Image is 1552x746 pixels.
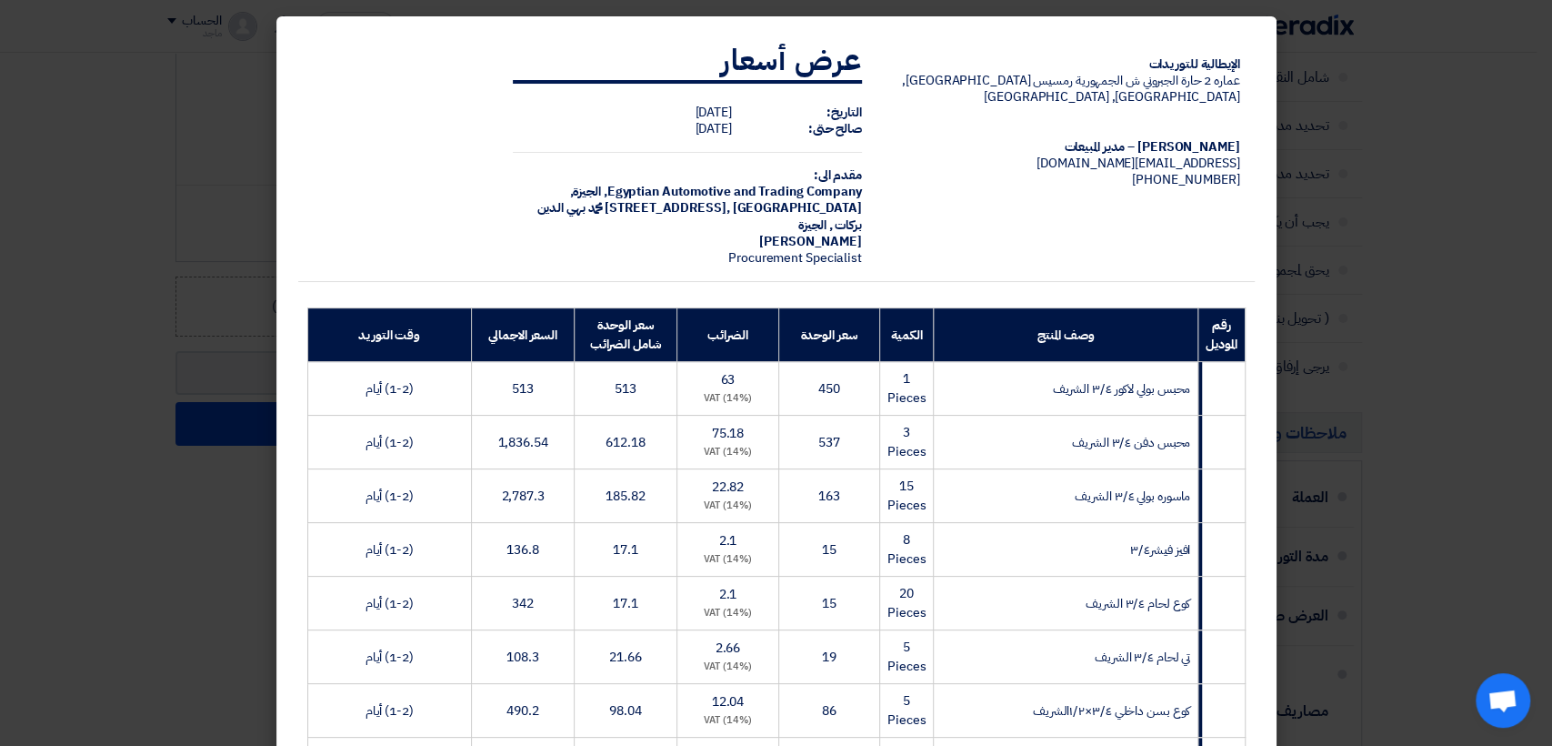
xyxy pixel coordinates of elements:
div: (14%) VAT [685,391,771,407]
span: 75.18 [712,424,745,443]
span: 513 [512,379,534,398]
span: (1-2) أيام [365,594,414,613]
th: الضرائب [676,308,778,362]
span: [EMAIL_ADDRESS][DOMAIN_NAME] [1036,154,1239,173]
span: 12.04 [712,692,745,711]
strong: مقدم الى: [814,166,862,185]
span: Procurement Specialist [728,248,862,267]
span: افيز فيشر٣/٤ [1130,540,1190,559]
span: 20 Pieces [887,584,926,622]
span: 17.1 [613,594,638,613]
span: 108.3 [506,648,539,667]
span: 185.82 [606,487,645,506]
span: (1-2) أيام [365,540,414,559]
span: 342 [512,594,534,613]
span: 5 Pieces [887,691,926,730]
th: سعر الوحدة شامل الضرائب [575,308,676,362]
span: (1-2) أيام [365,701,414,721]
th: وقت التوريد [307,308,471,362]
span: (1-2) أيام [365,487,414,506]
span: 15 [822,594,836,613]
div: Open chat [1476,673,1530,728]
span: 21.66 [609,648,642,667]
span: 8 Pieces [887,530,926,569]
span: 15 [822,540,836,559]
span: 17.1 [613,540,638,559]
strong: عرض أسعار [721,38,862,82]
span: 612.18 [606,433,645,452]
span: 450 [818,379,840,398]
span: 5 Pieces [887,638,926,676]
span: 136.8 [506,540,539,559]
strong: التاريخ: [826,103,862,122]
span: محبس بولي لاكور ٣/٤ الشريف [1052,379,1190,398]
span: Egyptian Automotive and Trading Company, [604,182,862,201]
span: 537 [818,433,840,452]
th: الكمية [879,308,933,362]
span: 63 [720,370,735,389]
span: 490.2 [506,701,539,721]
span: [DATE] [695,119,731,138]
span: [DATE] [695,103,731,122]
div: (14%) VAT [685,552,771,568]
span: محبس دفن ٣/٤ الشريف [1072,433,1190,452]
span: (1-2) أيام [365,433,414,452]
th: رقم الموديل [1198,308,1245,362]
span: 1 Pieces [887,369,926,408]
span: 2.1 [718,585,736,604]
span: 15 Pieces [887,477,926,515]
div: (14%) VAT [685,499,771,514]
span: 2,787.3 [501,487,544,506]
span: 2.66 [716,639,741,658]
div: (14%) VAT [685,660,771,675]
div: (14%) VAT [685,445,771,460]
span: كوع بسن داخلي ٣/٤×١/٢الشريف [1033,701,1190,721]
span: ماسوره بولي ٣/٤ الشريف [1075,487,1190,506]
span: [PERSON_NAME] [759,232,862,251]
th: وصف المنتج [934,308,1198,362]
div: (14%) VAT [685,713,771,729]
span: الجيزة, [GEOGRAPHIC_DATA] ,[STREET_ADDRESS] محمد بهي الدين بركات , الجيزة [536,182,861,234]
span: كوع لحام ٣/٤ الشريف [1086,594,1190,613]
th: السعر الاجمالي [471,308,575,362]
span: (1-2) أيام [365,379,414,398]
span: 3 Pieces [887,423,926,461]
span: 513 [615,379,636,398]
span: 98.04 [609,701,642,721]
div: الإيطالية للتوريدات [891,56,1240,73]
th: سعر الوحدة [778,308,879,362]
span: تي لحام ٣/٤ الشريف [1095,648,1190,667]
span: عماره 2 حارة الجبروني ش الجمهورية رمسيس [GEOGRAPHIC_DATA], [GEOGRAPHIC_DATA], [GEOGRAPHIC_DATA] [902,71,1239,106]
span: 19 [822,648,836,667]
span: (1-2) أيام [365,648,414,667]
span: 163 [818,487,840,506]
span: [PHONE_NUMBER] [1132,170,1240,189]
span: 86 [822,701,836,721]
div: (14%) VAT [685,606,771,621]
span: 1,836.54 [497,433,547,452]
div: [PERSON_NAME] – مدير المبيعات [891,139,1240,156]
span: 2.1 [718,531,736,550]
span: 22.82 [712,478,745,497]
strong: صالح حتى: [808,119,862,138]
